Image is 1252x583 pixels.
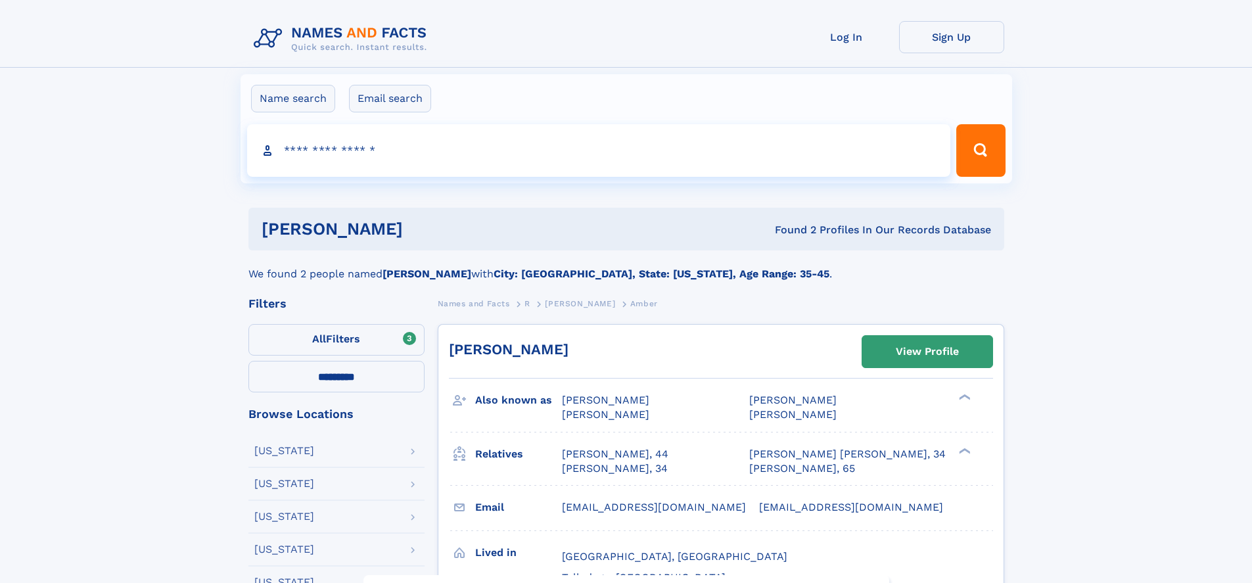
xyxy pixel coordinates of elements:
[524,299,530,308] span: R
[896,337,959,367] div: View Profile
[475,443,562,465] h3: Relatives
[749,394,837,406] span: [PERSON_NAME]
[254,511,314,522] div: [US_STATE]
[475,496,562,519] h3: Email
[449,341,568,358] a: [PERSON_NAME]
[749,408,837,421] span: [PERSON_NAME]
[562,394,649,406] span: [PERSON_NAME]
[312,333,326,345] span: All
[589,223,991,237] div: Found 2 Profiles In Our Records Database
[383,268,471,280] b: [PERSON_NAME]
[248,250,1004,282] div: We found 2 people named with .
[248,408,425,420] div: Browse Locations
[248,21,438,57] img: Logo Names and Facts
[475,542,562,564] h3: Lived in
[630,299,658,308] span: Amber
[545,295,615,312] a: [PERSON_NAME]
[248,324,425,356] label: Filters
[251,85,335,112] label: Name search
[247,124,951,177] input: search input
[254,544,314,555] div: [US_STATE]
[862,336,992,367] a: View Profile
[562,408,649,421] span: [PERSON_NAME]
[562,550,787,563] span: [GEOGRAPHIC_DATA], [GEOGRAPHIC_DATA]
[254,446,314,456] div: [US_STATE]
[956,446,971,455] div: ❯
[262,221,589,237] h1: [PERSON_NAME]
[248,298,425,310] div: Filters
[545,299,615,308] span: [PERSON_NAME]
[759,501,943,513] span: [EMAIL_ADDRESS][DOMAIN_NAME]
[494,268,829,280] b: City: [GEOGRAPHIC_DATA], State: [US_STATE], Age Range: 35-45
[524,295,530,312] a: R
[749,447,946,461] a: [PERSON_NAME] [PERSON_NAME], 34
[562,461,668,476] a: [PERSON_NAME], 34
[899,21,1004,53] a: Sign Up
[349,85,431,112] label: Email search
[562,501,746,513] span: [EMAIL_ADDRESS][DOMAIN_NAME]
[956,393,971,402] div: ❯
[438,295,510,312] a: Names and Facts
[254,478,314,489] div: [US_STATE]
[956,124,1005,177] button: Search Button
[475,389,562,411] h3: Also known as
[794,21,899,53] a: Log In
[749,461,855,476] a: [PERSON_NAME], 65
[562,447,668,461] a: [PERSON_NAME], 44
